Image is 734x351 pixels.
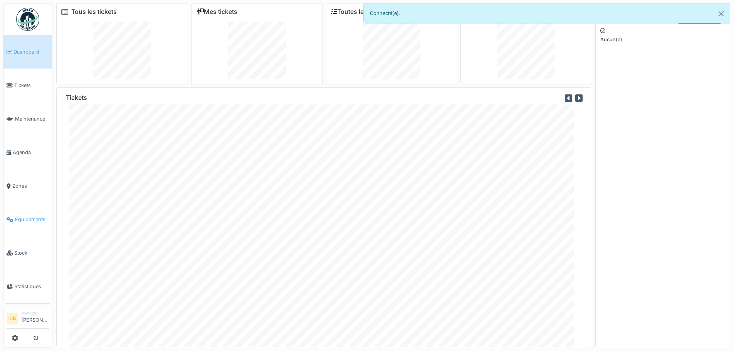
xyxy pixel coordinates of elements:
[7,310,49,329] a: CB Manager[PERSON_NAME]
[13,48,49,55] span: Dashboard
[712,3,730,24] button: Close
[16,8,39,31] img: Badge_color-CXgf-gQk.svg
[3,102,52,136] a: Maintenance
[21,310,49,327] li: [PERSON_NAME]
[600,36,725,43] p: Aucun(e)
[12,182,49,190] span: Zones
[3,203,52,236] a: Équipements
[7,313,18,324] li: CB
[14,82,49,89] span: Tickets
[363,3,731,24] div: Connecté(e).
[71,8,117,15] a: Tous les tickets
[196,8,237,15] a: Mes tickets
[14,249,49,257] span: Stock
[331,8,388,15] a: Toutes les tâches
[3,35,52,69] a: Dashboard
[3,136,52,169] a: Agenda
[15,115,49,123] span: Maintenance
[3,69,52,102] a: Tickets
[15,216,49,223] span: Équipements
[3,236,52,270] a: Stock
[3,169,52,203] a: Zones
[3,270,52,303] a: Statistiques
[14,283,49,290] span: Statistiques
[21,310,49,316] div: Manager
[13,149,49,156] span: Agenda
[66,94,87,101] h6: Tickets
